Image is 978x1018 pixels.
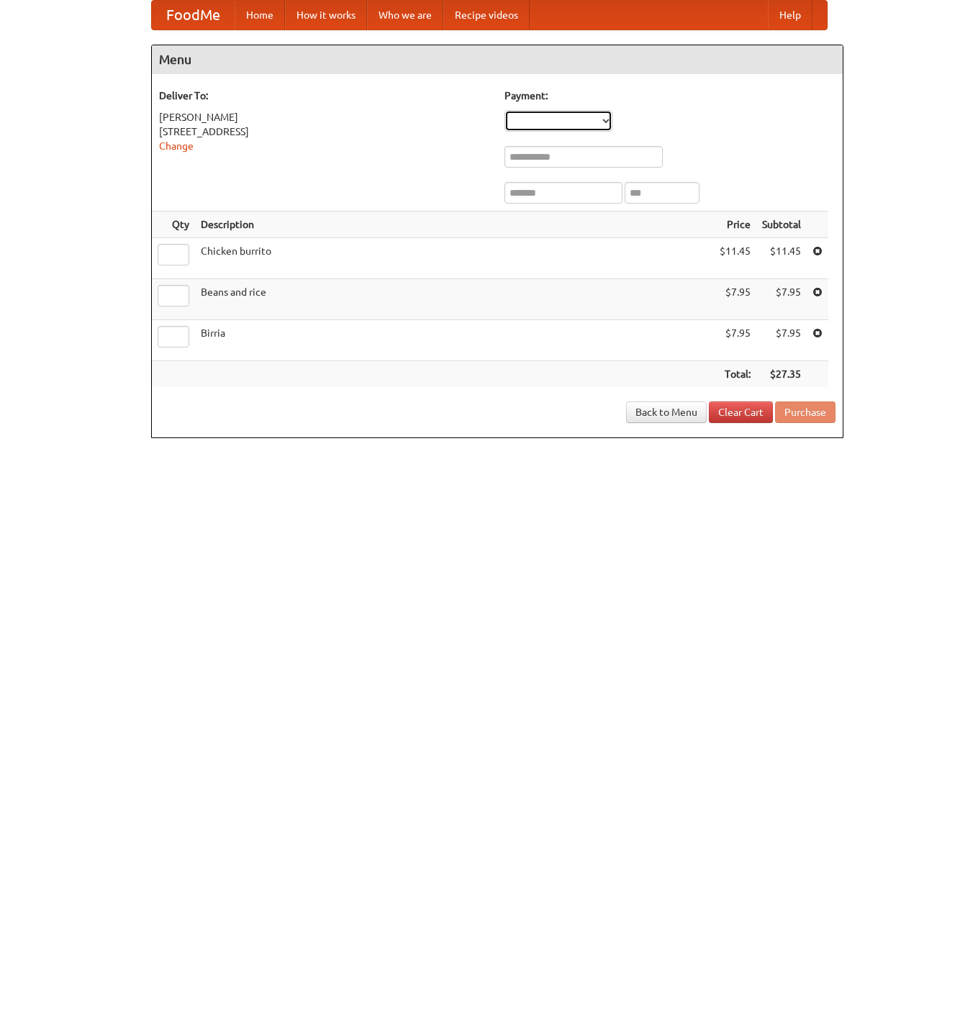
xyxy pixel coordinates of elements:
th: Price [714,212,756,238]
th: Qty [152,212,195,238]
a: Back to Menu [626,401,707,423]
th: Subtotal [756,212,807,238]
a: Clear Cart [709,401,773,423]
button: Purchase [775,401,836,423]
th: Total: [714,361,756,388]
td: Chicken burrito [195,238,714,279]
a: Change [159,140,194,152]
td: $11.45 [756,238,807,279]
th: Description [195,212,714,238]
td: $7.95 [756,279,807,320]
td: $11.45 [714,238,756,279]
td: Beans and rice [195,279,714,320]
a: Recipe videos [443,1,530,29]
a: Home [235,1,285,29]
td: $7.95 [714,279,756,320]
h5: Deliver To: [159,88,490,103]
a: How it works [285,1,367,29]
div: [PERSON_NAME] [159,110,490,124]
a: FoodMe [152,1,235,29]
td: Birria [195,320,714,361]
h5: Payment: [504,88,836,103]
td: $7.95 [756,320,807,361]
a: Who we are [367,1,443,29]
td: $7.95 [714,320,756,361]
div: [STREET_ADDRESS] [159,124,490,139]
h4: Menu [152,45,843,74]
a: Help [768,1,812,29]
th: $27.35 [756,361,807,388]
